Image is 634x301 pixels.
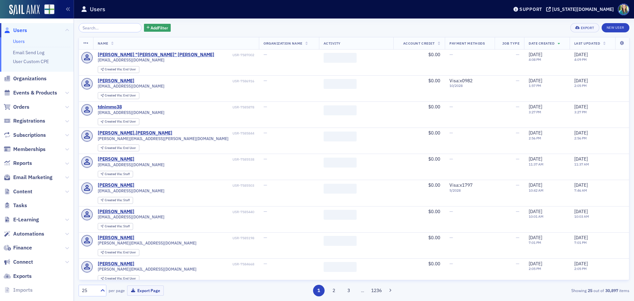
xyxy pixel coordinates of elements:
[4,244,32,251] a: Finance
[570,23,599,32] button: Export
[105,251,136,254] div: End User
[574,240,587,245] time: 7:01 PM
[449,261,453,267] span: —
[264,41,302,46] span: Organization Name
[529,57,541,62] time: 4:08 PM
[98,249,139,256] div: Created Via: End User
[449,130,453,136] span: —
[105,146,123,150] span: Created Via :
[529,266,541,271] time: 2:05 PM
[9,5,40,15] img: SailAMX
[264,130,267,136] span: —
[574,208,588,214] span: [DATE]
[105,225,130,228] div: Staff
[144,24,171,32] button: AddFilter
[98,209,134,215] a: [PERSON_NAME]
[13,50,44,56] a: Email Send Log
[529,52,542,57] span: [DATE]
[264,78,267,84] span: —
[529,214,544,219] time: 10:01 AM
[135,183,254,188] div: USR-7585503
[98,235,134,241] div: [PERSON_NAME]
[105,199,130,202] div: Staff
[105,276,123,281] span: Created Via :
[618,4,629,15] span: Profile
[98,52,214,58] div: [PERSON_NAME] "[PERSON_NAME]" [PERSON_NAME]
[328,285,339,296] button: 2
[516,208,519,214] span: —
[529,240,541,245] time: 7:01 PM
[135,157,254,162] div: USR-7585538
[324,158,357,168] span: ‌
[98,130,172,136] div: [PERSON_NAME].[PERSON_NAME]
[264,52,267,57] span: —
[4,286,33,294] a: Imports
[82,287,96,294] div: 25
[428,156,440,162] span: $0.00
[264,235,267,241] span: —
[529,41,554,46] span: Date Created
[4,160,32,167] a: Reports
[449,52,453,57] span: —
[98,144,139,151] div: Created Via: End User
[428,130,440,136] span: $0.00
[516,261,519,267] span: —
[98,241,196,245] span: [PERSON_NAME][EMAIL_ADDRESS][DOMAIN_NAME]
[98,41,108,46] span: Name
[516,182,519,188] span: —
[105,120,136,124] div: End User
[574,266,587,271] time: 2:05 PM
[428,78,440,84] span: $0.00
[428,52,440,57] span: $0.00
[516,104,519,110] span: —
[98,275,139,282] div: Created Via: End User
[529,104,542,110] span: [DATE]
[324,132,357,141] span: ‌
[13,132,46,139] span: Subscriptions
[13,202,27,209] span: Tasks
[449,41,485,46] span: Payment Methods
[586,287,593,293] strong: 25
[529,188,544,193] time: 10:42 AM
[574,182,588,188] span: [DATE]
[98,162,164,167] span: [EMAIL_ADDRESS][DOMAIN_NAME]
[13,103,29,111] span: Orders
[127,285,164,296] button: Export Page
[552,6,614,12] div: [US_STATE][DOMAIN_NAME]
[109,287,125,293] label: per page
[40,4,54,16] a: View Homepage
[574,78,588,84] span: [DATE]
[105,250,123,254] span: Created Via :
[574,52,588,57] span: [DATE]
[13,58,49,64] a: User Custom CPE
[13,75,47,82] span: Organizations
[324,53,357,63] span: ‌
[529,110,541,114] time: 3:27 PM
[529,78,542,84] span: [DATE]
[105,172,130,176] div: Staff
[98,104,122,110] div: tdnimmo38
[4,230,44,238] a: Automations
[324,236,357,246] span: ‌
[371,285,382,296] button: 1236
[358,287,367,293] span: …
[4,258,33,266] a: Connect
[98,267,196,272] span: [PERSON_NAME][EMAIL_ADDRESS][DOMAIN_NAME]
[264,156,267,162] span: —
[105,119,123,124] span: Created Via :
[98,78,134,84] a: [PERSON_NAME]
[4,174,53,181] a: Email Marketing
[173,131,254,135] div: USR-7585844
[4,103,29,111] a: Orders
[574,214,589,219] time: 10:03 AM
[574,162,589,167] time: 11:37 AM
[13,216,39,223] span: E-Learning
[135,210,254,214] div: USR-7585440
[98,214,164,219] span: [EMAIL_ADDRESS][DOMAIN_NAME]
[602,23,629,32] a: New User
[581,26,594,30] div: Export
[529,208,542,214] span: [DATE]
[574,156,588,162] span: [DATE]
[428,182,440,188] span: $0.00
[98,110,164,115] span: [EMAIL_ADDRESS][DOMAIN_NAME]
